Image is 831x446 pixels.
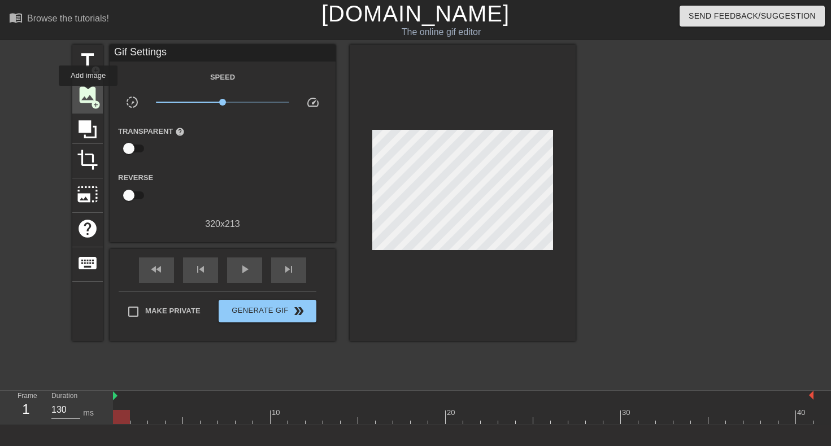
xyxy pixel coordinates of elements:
span: skip_next [282,263,295,276]
a: Browse the tutorials! [9,11,109,28]
span: Generate Gif [223,304,312,318]
span: add_circle [91,65,101,75]
div: 30 [622,407,632,418]
button: Generate Gif [219,300,316,322]
span: skip_previous [194,263,207,276]
span: play_arrow [238,263,251,276]
span: add_circle [91,100,101,110]
button: Send Feedback/Suggestion [680,6,825,27]
div: 10 [272,407,282,418]
label: Reverse [118,172,153,183]
div: ms [83,407,94,419]
span: photo_size_select_large [77,183,98,205]
span: Make Private [145,305,201,317]
span: keyboard [77,252,98,274]
span: Send Feedback/Suggestion [689,9,816,23]
span: image [77,84,98,106]
img: bound-end.png [809,391,813,400]
div: Gif Settings [110,45,336,62]
a: [DOMAIN_NAME] [321,1,510,26]
label: Transparent [118,126,185,137]
span: speed [306,95,320,109]
div: 320 x 213 [110,217,336,231]
label: Duration [51,393,77,400]
label: Speed [210,72,235,83]
div: Browse the tutorials! [27,14,109,23]
span: fast_rewind [150,263,163,276]
div: 20 [447,407,457,418]
span: slow_motion_video [125,95,139,109]
div: 40 [797,407,807,418]
div: Frame [9,391,43,423]
div: 1 [18,399,34,419]
span: double_arrow [292,304,306,318]
span: crop [77,149,98,170]
span: help [175,127,185,137]
span: help [77,218,98,239]
span: menu_book [9,11,23,24]
span: title [77,50,98,71]
div: The online gif editor [282,25,599,39]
